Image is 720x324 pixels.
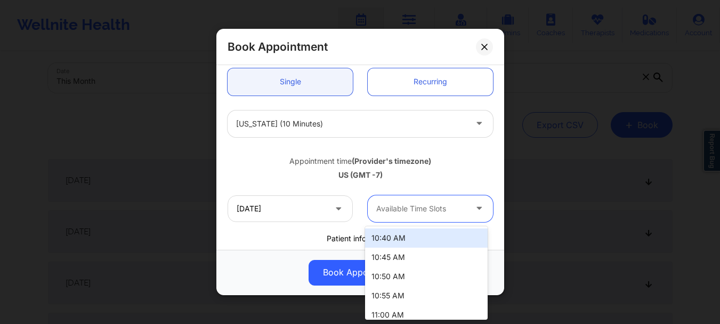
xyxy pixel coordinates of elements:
[228,156,493,167] div: Appointment time
[365,286,488,305] div: 10:55 AM
[365,267,488,286] div: 10:50 AM
[365,228,488,248] div: 10:40 AM
[228,39,328,54] h2: Book Appointment
[365,248,488,267] div: 10:45 AM
[368,68,493,96] a: Recurring
[228,195,353,222] input: MM/DD/YYYY
[236,110,466,137] div: [US_STATE] (10 minutes)
[220,233,500,244] div: Patient information:
[309,260,412,286] button: Book Appointment
[228,68,353,96] a: Single
[228,170,493,180] div: US (GMT -7)
[352,156,431,165] b: (Provider's timezone)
